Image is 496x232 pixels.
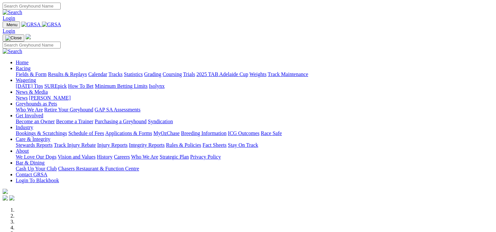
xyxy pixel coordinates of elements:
[3,42,61,48] input: Search
[3,28,15,34] a: Login
[105,130,152,136] a: Applications & Forms
[5,35,22,41] img: Close
[54,142,96,148] a: Track Injury Rebate
[16,142,52,148] a: Stewards Reports
[196,71,248,77] a: 2025 TAB Adelaide Cup
[58,166,139,171] a: Chasers Restaurant & Function Centre
[68,130,104,136] a: Schedule of Fees
[16,166,493,172] div: Bar & Dining
[68,83,94,89] a: How To Bet
[16,107,493,113] div: Greyhounds as Pets
[16,160,45,165] a: Bar & Dining
[56,119,93,124] a: Become a Trainer
[16,166,57,171] a: Cash Up Your Club
[16,136,50,142] a: Care & Integrity
[21,22,41,28] img: GRSA
[9,195,14,201] img: twitter.svg
[3,21,20,28] button: Toggle navigation
[16,142,493,148] div: Care & Integrity
[203,142,227,148] a: Fact Sheets
[16,71,47,77] a: Fields & Form
[44,83,67,89] a: SUREpick
[3,15,15,21] a: Login
[16,107,43,112] a: Who We Are
[16,130,493,136] div: Industry
[16,154,493,160] div: About
[16,119,493,125] div: Get Involved
[163,71,182,77] a: Coursing
[183,71,195,77] a: Trials
[16,178,59,183] a: Login To Blackbook
[16,148,29,154] a: About
[16,66,30,71] a: Racing
[16,89,48,95] a: News & Media
[97,154,112,160] a: History
[16,83,493,89] div: Wagering
[131,154,158,160] a: Who We Are
[29,95,70,101] a: [PERSON_NAME]
[3,34,24,42] button: Toggle navigation
[48,71,87,77] a: Results & Replays
[26,34,31,39] img: logo-grsa-white.png
[95,107,141,112] a: GAP SA Assessments
[124,71,143,77] a: Statistics
[16,77,36,83] a: Wagering
[3,10,22,15] img: Search
[261,130,282,136] a: Race Safe
[95,119,147,124] a: Purchasing a Greyhound
[16,60,29,65] a: Home
[58,154,95,160] a: Vision and Values
[153,130,180,136] a: MyOzChase
[160,154,189,160] a: Strategic Plan
[148,119,173,124] a: Syndication
[44,107,93,112] a: Retire Your Greyhound
[16,125,33,130] a: Industry
[129,142,165,148] a: Integrity Reports
[109,71,123,77] a: Tracks
[249,71,267,77] a: Weights
[97,142,128,148] a: Injury Reports
[144,71,161,77] a: Grading
[190,154,221,160] a: Privacy Policy
[3,189,8,194] img: logo-grsa-white.png
[3,195,8,201] img: facebook.svg
[149,83,165,89] a: Isolynx
[114,154,130,160] a: Careers
[181,130,227,136] a: Breeding Information
[3,48,22,54] img: Search
[16,172,47,177] a: Contact GRSA
[42,22,61,28] img: GRSA
[3,3,61,10] input: Search
[228,142,258,148] a: Stay On Track
[16,83,43,89] a: [DATE] Tips
[7,22,17,27] span: Menu
[16,95,28,101] a: News
[16,113,43,118] a: Get Involved
[16,71,493,77] div: Racing
[16,130,67,136] a: Bookings & Scratchings
[16,154,56,160] a: We Love Our Dogs
[166,142,201,148] a: Rules & Policies
[16,101,57,106] a: Greyhounds as Pets
[16,95,493,101] div: News & Media
[228,130,259,136] a: ICG Outcomes
[95,83,148,89] a: Minimum Betting Limits
[268,71,308,77] a: Track Maintenance
[16,119,55,124] a: Become an Owner
[88,71,107,77] a: Calendar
